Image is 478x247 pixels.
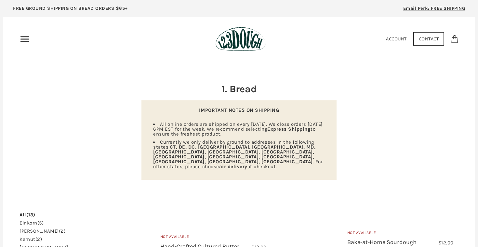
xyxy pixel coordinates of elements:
[59,228,66,234] span: (2)
[13,5,128,12] p: FREE GROUND SHIPPING ON BREAD ORDERS $65+
[347,230,454,239] div: Not Available
[37,220,44,226] span: (5)
[20,221,44,225] a: einkorn(5)
[386,36,407,42] a: Account
[153,144,315,165] strong: CT, DE, DC, [GEOGRAPHIC_DATA], [GEOGRAPHIC_DATA], MD, [GEOGRAPHIC_DATA], [GEOGRAPHIC_DATA], [GEOG...
[403,6,465,11] span: Email Perk: FREE SHIPPING
[219,164,247,169] strong: air delivery
[267,126,311,132] strong: Express Shipping
[438,240,454,246] span: $12.00
[216,27,265,51] img: 123Dough Bakery
[20,212,35,217] a: All(13)
[20,229,65,234] a: [PERSON_NAME](2)
[199,107,279,113] strong: IMPORTANT NOTES ON SHIPPING
[20,34,30,44] nav: Primary
[393,3,475,17] a: Email Perk: FREE SHIPPING
[26,212,35,218] span: (13)
[160,234,267,242] div: Not Available
[20,237,42,242] a: kamut(2)
[3,3,138,17] a: FREE GROUND SHIPPING ON BREAD ORDERS $65+
[153,121,323,137] span: All online orders are shipped on every [DATE]. We close orders [DATE] 6PM EST for the week. We re...
[413,32,445,46] a: Contact
[153,139,323,169] span: Currently we only deliver by ground to addresses in the following states: . For other states, ple...
[35,236,42,242] span: (2)
[141,82,337,96] h2: 1. Bread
